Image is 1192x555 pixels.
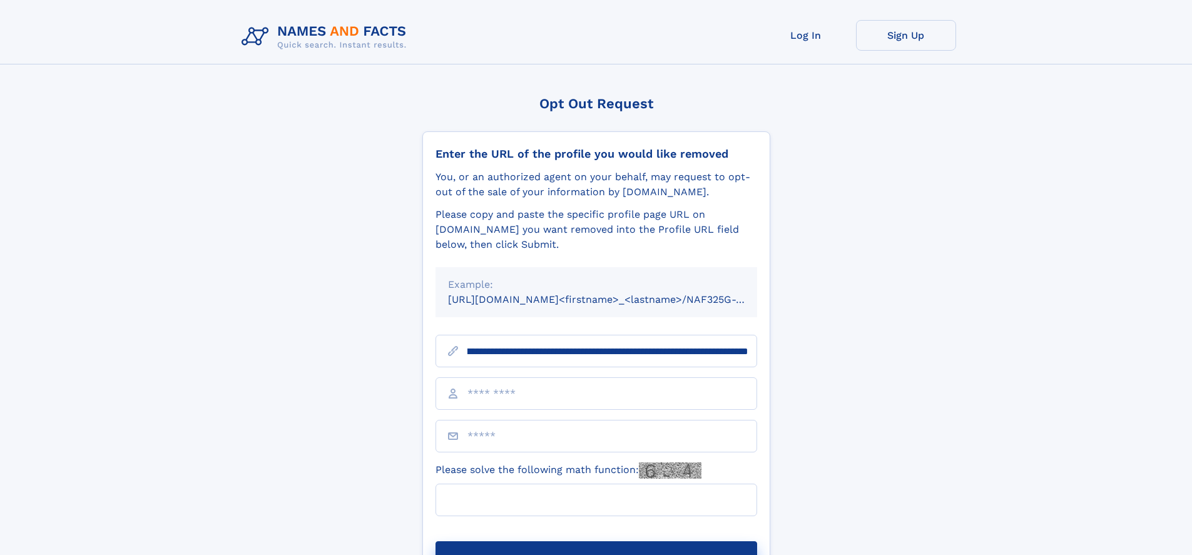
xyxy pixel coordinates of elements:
[448,293,781,305] small: [URL][DOMAIN_NAME]<firstname>_<lastname>/NAF325G-xxxxxxxx
[448,277,745,292] div: Example:
[756,20,856,51] a: Log In
[436,462,701,479] label: Please solve the following math function:
[422,96,770,111] div: Opt Out Request
[436,207,757,252] div: Please copy and paste the specific profile page URL on [DOMAIN_NAME] you want removed into the Pr...
[436,147,757,161] div: Enter the URL of the profile you would like removed
[436,170,757,200] div: You, or an authorized agent on your behalf, may request to opt-out of the sale of your informatio...
[856,20,956,51] a: Sign Up
[237,20,417,54] img: Logo Names and Facts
